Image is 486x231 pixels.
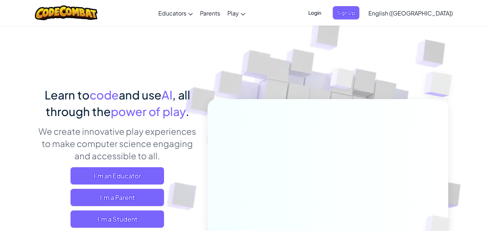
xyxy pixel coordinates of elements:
[71,189,164,206] a: I'm a Parent
[333,6,359,19] button: Sign Up
[162,88,172,102] span: AI
[38,125,197,162] p: We create innovative play experiences to make computer science engaging and accessible to all.
[35,5,98,20] img: CodeCombat logo
[316,54,368,107] img: Overlap cubes
[111,104,186,119] span: power of play
[71,167,164,185] a: I'm an Educator
[227,9,239,17] span: Play
[365,3,457,23] a: English ([GEOGRAPHIC_DATA])
[196,3,224,23] a: Parents
[90,88,119,102] span: code
[368,9,453,17] span: English ([GEOGRAPHIC_DATA])
[224,3,249,23] a: Play
[45,88,90,102] span: Learn to
[71,210,164,228] button: I'm a Student
[119,88,162,102] span: and use
[186,104,189,119] span: .
[304,6,326,19] button: Login
[158,9,186,17] span: Educators
[155,3,196,23] a: Educators
[410,54,472,115] img: Overlap cubes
